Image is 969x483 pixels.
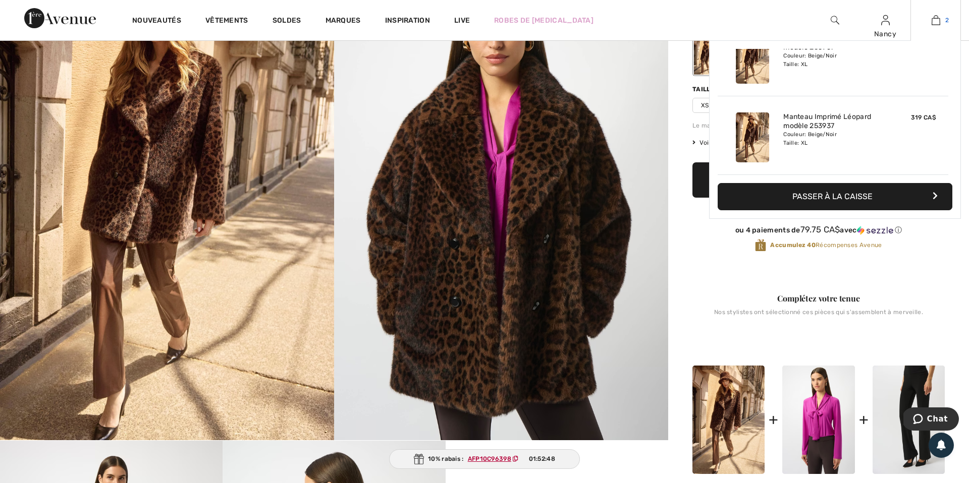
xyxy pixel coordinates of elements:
[831,14,839,26] img: recherche
[783,112,883,131] a: Manteau Imprimé Léopard modèle 253937
[692,162,945,198] button: Ajouter au panier
[24,8,96,28] img: 1ère Avenue
[769,408,778,431] div: +
[911,14,960,26] a: 2
[736,112,769,162] img: Manteau Imprimé Léopard modèle 253937
[692,98,718,113] span: XS
[945,16,949,25] span: 2
[205,16,248,27] a: Vêtements
[273,16,301,27] a: Soldes
[454,15,470,26] a: Live
[132,16,181,27] a: Nouveautés
[692,366,765,474] img: Manteau Imprimé Léopard modèle 253937
[783,131,883,147] div: Couleur: Beige/Noir Taille: XL
[755,238,766,252] img: Récompenses Avenue
[494,15,594,26] a: Robes de [MEDICAL_DATA]
[881,15,890,25] a: Se connecter
[468,455,511,462] ins: AFP10C96398
[694,37,720,75] div: Beige/Noir
[770,240,882,250] span: Récompenses Avenue
[857,226,893,235] img: Sezzle
[692,85,719,94] div: Taille:
[932,14,940,26] img: Mon panier
[860,29,910,39] div: Nancy
[782,366,854,473] img: Pull Col V Bureau modèle 253003
[692,292,945,305] div: Complétez votre tenue
[859,408,869,431] div: +
[385,16,430,27] span: Inspiration
[736,34,769,84] img: Manteau Imprimé Léopard modèle 253937
[770,241,816,249] strong: Accumulez 40
[389,449,580,469] div: 10% rabais :
[692,225,945,238] div: ou 4 paiements de79.75 CA$avecSezzle Cliquez pour en savoir plus sur Sezzle
[873,366,945,473] img: Pantalon Évasé Taille Haute modèle 253007
[783,52,883,68] div: Couleur: Beige/Noir Taille: XL
[903,407,959,433] iframe: Ouvre un widget dans lequel vous pouvez chatter avec l’un de nos agents
[692,138,768,147] span: Voir tableau des tailles
[911,114,936,121] span: 319 CA$
[718,183,952,210] button: Passer à la caisse
[414,454,424,464] img: Gift.svg
[692,309,945,324] div: Nos stylistes ont sélectionné ces pièces qui s'assemblent à merveille.
[326,16,361,27] a: Marques
[692,225,945,235] div: ou 4 paiements de avec
[529,454,555,463] span: 01:52:48
[692,121,945,130] div: Le mannequin fait 5'9"/175 cm et porte une taille 6.
[800,224,840,234] span: 79.75 CA$
[881,14,890,26] img: Mes infos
